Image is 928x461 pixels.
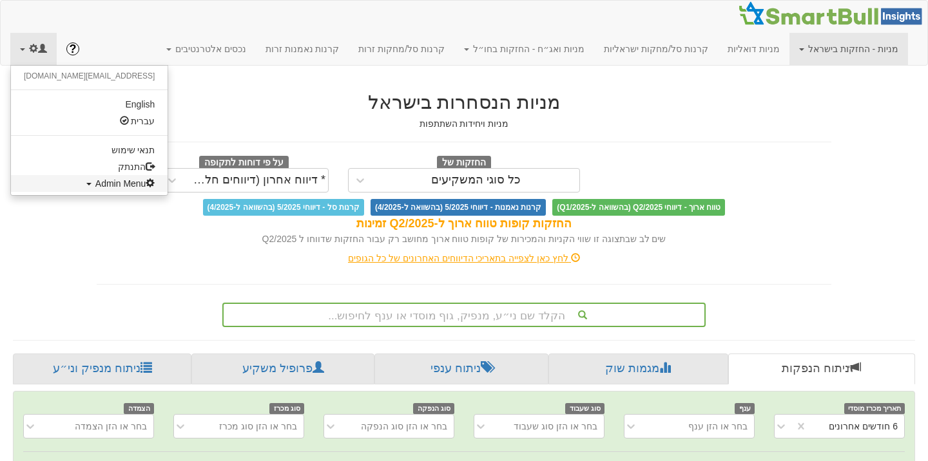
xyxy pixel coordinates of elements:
[11,69,168,84] li: [EMAIL_ADDRESS][DOMAIN_NAME]
[219,420,297,433] div: בחר או הזן סוג מכרז
[735,403,755,414] span: ענף
[594,33,718,65] a: קרנות סל/מחקות ישראליות
[437,156,491,170] span: החזקות של
[829,420,898,433] div: 6 חודשים אחרונים
[97,119,831,129] h5: מניות ויחידות השתתפות
[514,420,597,433] div: בחר או הזן סוג שעבוד
[87,252,841,265] div: לחץ כאן לצפייה בתאריכי הדיווחים האחרונים של כל הגופים
[738,1,927,26] img: Smartbull
[97,232,831,245] div: שים לב שבתצוגה זו שווי הקניות והמכירות של קופות טווח ארוך מחושב רק עבור החזקות שדווחו ל Q2/2025
[256,33,349,65] a: קרנות נאמנות זרות
[95,178,155,189] span: Admin Menu
[199,156,289,170] span: על פי דוחות לתקופה
[11,96,168,113] a: English
[349,33,454,65] a: קרנות סל/מחקות זרות
[11,158,168,175] a: התנתק
[57,33,89,65] a: ?
[269,403,304,414] span: סוג מכרז
[69,42,76,55] span: ?
[75,420,147,433] div: בחר או הזן הצמדה
[552,199,725,216] span: טווח ארוך - דיווחי Q2/2025 (בהשוואה ל-Q1/2025)
[11,175,168,192] a: Admin Menu
[454,33,594,65] a: מניות ואג״ח - החזקות בחו״ל
[187,174,326,187] div: * דיווח אחרון (דיווחים חלקיים)
[413,403,454,414] span: סוג הנפקה
[718,33,789,65] a: מניות דואליות
[361,420,447,433] div: בחר או הזן סוג הנפקה
[728,353,915,384] a: ניתוח הנפקות
[371,199,546,216] span: קרנות נאמנות - דיווחי 5/2025 (בהשוואה ל-4/2025)
[431,174,521,187] div: כל סוגי המשקיעים
[374,353,548,384] a: ניתוח ענפי
[124,403,154,414] span: הצמדה
[203,199,364,216] span: קרנות סל - דיווחי 5/2025 (בהשוואה ל-4/2025)
[11,113,168,129] a: עברית
[157,33,256,65] a: נכסים אלטרנטיבים
[688,420,748,433] div: בחר או הזן ענף
[789,33,908,65] a: מניות - החזקות בישראל
[191,353,374,384] a: פרופיל משקיע
[97,91,831,113] h2: מניות הנסחרות בישראל
[844,403,905,414] span: תאריך מכרז מוסדי
[224,304,704,326] div: הקלד שם ני״ע, מנפיק, גוף מוסדי או ענף לחיפוש...
[13,353,191,384] a: ניתוח מנפיק וני״ע
[11,142,168,158] a: תנאי שימוש
[97,216,831,232] div: החזקות קופות טווח ארוך ל-Q2/2025 זמינות
[548,353,728,384] a: מגמות שוק
[565,403,604,414] span: סוג שעבוד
